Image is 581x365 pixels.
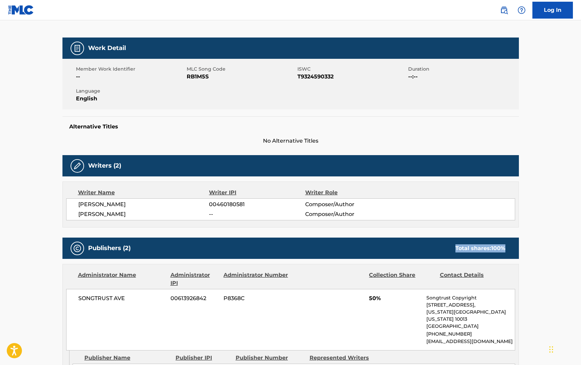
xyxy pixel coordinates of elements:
span: RB1M5S [187,73,296,81]
iframe: Chat Widget [547,333,581,365]
img: Writers [73,162,81,170]
p: [US_STATE][GEOGRAPHIC_DATA][US_STATE] 10013 [426,309,514,323]
span: Duration [408,66,517,73]
p: [STREET_ADDRESS], [426,301,514,309]
span: [PERSON_NAME] [78,210,209,218]
img: Work Detail [73,44,81,52]
span: Composer/Author [305,200,393,209]
span: [PERSON_NAME] [78,200,209,209]
div: Administrator Number [223,271,289,287]
div: Publisher Name [84,354,170,362]
h5: Publishers (2) [88,244,131,252]
img: search [500,6,508,14]
div: Administrator IPI [170,271,218,287]
p: [PHONE_NUMBER] [426,330,514,338]
p: Songtrust Copyright [426,294,514,301]
span: P8368C [223,294,289,302]
span: T9324590332 [297,73,406,81]
span: 00613926842 [170,294,218,302]
div: Writer Name [78,189,209,197]
div: Publisher Number [236,354,305,362]
span: Member Work Identifier [76,66,185,73]
h5: Work Detail [88,44,126,52]
span: 100 % [491,245,505,251]
div: Help [515,3,528,17]
span: English [76,95,185,103]
span: Composer/Author [305,210,393,218]
span: Language [76,88,185,95]
a: Log In [532,2,573,19]
span: -- [76,73,185,81]
span: No Alternative Titles [62,137,519,145]
div: Administrator Name [78,271,165,287]
div: Contact Details [440,271,505,287]
h5: Writers (2) [88,162,121,170]
div: Total shares: [455,244,505,252]
p: [GEOGRAPHIC_DATA] [426,323,514,330]
img: Publishers [73,244,81,252]
div: Collection Share [369,271,434,287]
div: Publisher IPI [176,354,231,362]
span: 00460180581 [209,200,305,209]
p: [EMAIL_ADDRESS][DOMAIN_NAME] [426,338,514,345]
span: -- [209,210,305,218]
span: --:-- [408,73,517,81]
span: SONGTRUST AVE [78,294,166,302]
a: Public Search [497,3,511,17]
div: Writer IPI [209,189,305,197]
img: MLC Logo [8,5,34,15]
div: Represented Writers [310,354,378,362]
div: Writer Role [305,189,393,197]
span: MLC Song Code [187,66,296,73]
img: help [518,6,526,14]
div: Drag [549,339,553,360]
span: 50% [369,294,421,302]
span: ISWC [297,66,406,73]
h5: Alternative Titles [69,123,512,130]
